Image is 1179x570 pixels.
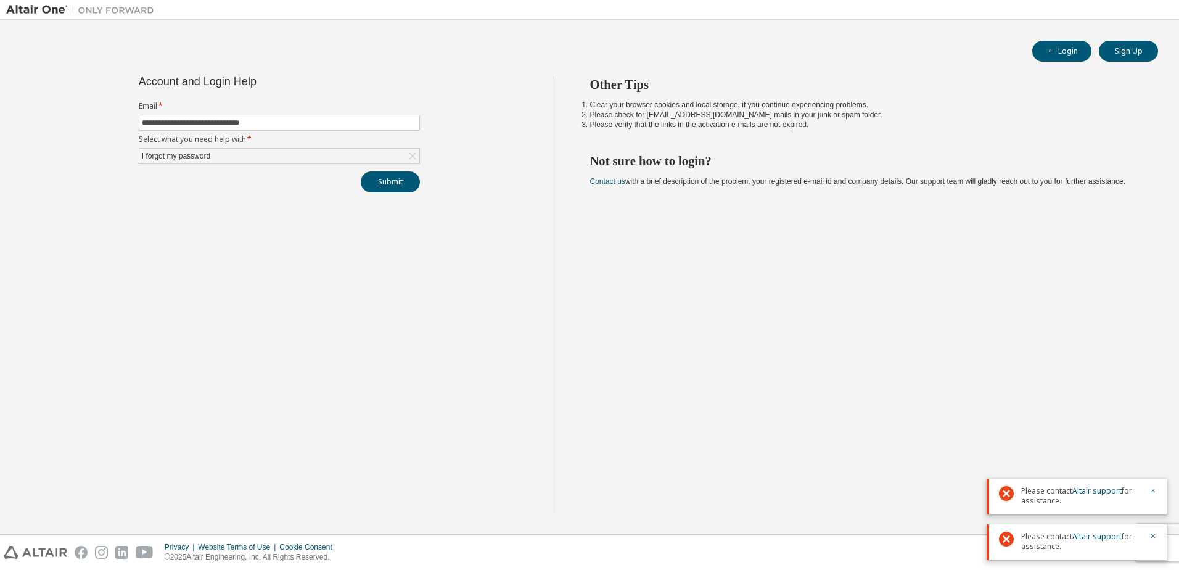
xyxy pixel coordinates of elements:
[1072,531,1122,542] a: Altair support
[139,149,419,163] div: I forgot my password
[1072,485,1122,496] a: Altair support
[590,120,1136,130] li: Please verify that the links in the activation e-mails are not expired.
[139,101,420,111] label: Email
[361,171,420,192] button: Submit
[590,76,1136,93] h2: Other Tips
[279,542,339,552] div: Cookie Consent
[590,177,625,186] a: Contact us
[95,546,108,559] img: instagram.svg
[590,100,1136,110] li: Clear your browser cookies and local storage, if you continue experiencing problems.
[165,552,340,563] p: © 2025 Altair Engineering, Inc. All Rights Reserved.
[1032,41,1091,62] button: Login
[590,110,1136,120] li: Please check for [EMAIL_ADDRESS][DOMAIN_NAME] mails in your junk or spam folder.
[1021,486,1142,506] span: Please contact for assistance.
[140,149,212,163] div: I forgot my password
[590,177,1125,186] span: with a brief description of the problem, your registered e-mail id and company details. Our suppo...
[75,546,88,559] img: facebook.svg
[4,546,67,559] img: altair_logo.svg
[165,542,198,552] div: Privacy
[198,542,279,552] div: Website Terms of Use
[590,153,1136,169] h2: Not sure how to login?
[139,76,364,86] div: Account and Login Help
[1099,41,1158,62] button: Sign Up
[139,134,420,144] label: Select what you need help with
[1021,532,1142,551] span: Please contact for assistance.
[136,546,154,559] img: youtube.svg
[115,546,128,559] img: linkedin.svg
[6,4,160,16] img: Altair One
